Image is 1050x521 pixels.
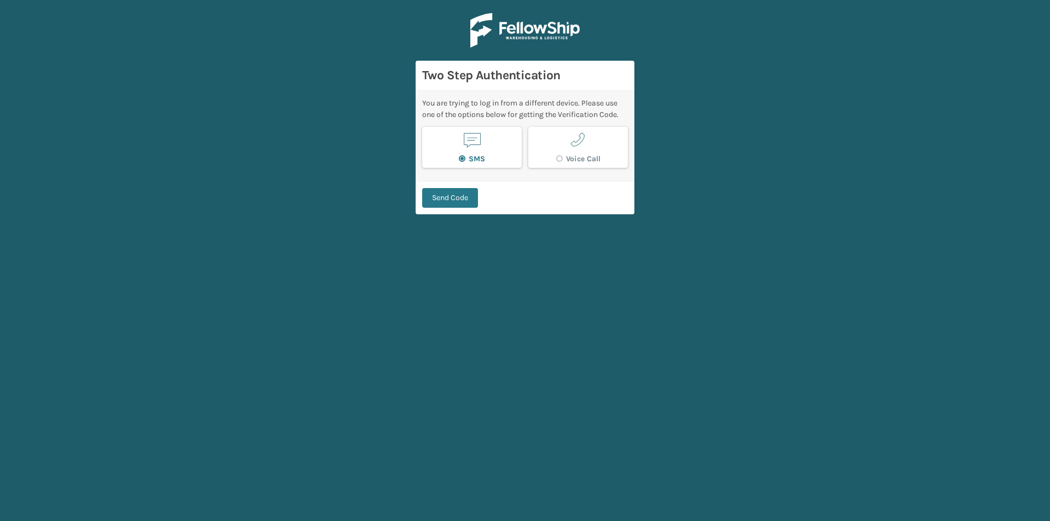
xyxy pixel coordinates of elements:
img: Logo [470,13,580,48]
h3: Two Step Authentication [422,67,628,84]
div: You are trying to log in from a different device. Please use one of the options below for getting... [422,97,628,120]
button: Send Code [422,188,478,208]
label: Voice Call [556,154,600,163]
label: SMS [459,154,485,163]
